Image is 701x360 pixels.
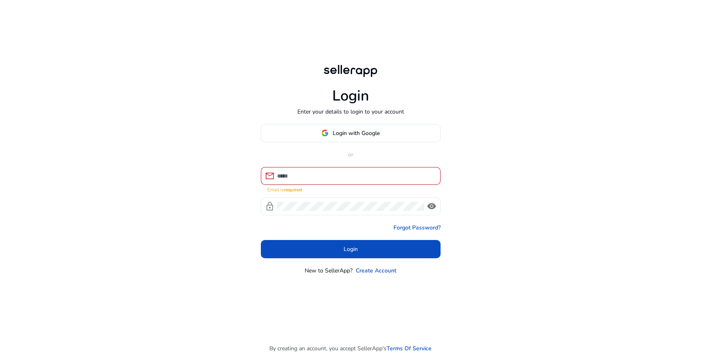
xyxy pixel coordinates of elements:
span: mail [265,171,275,181]
span: Login [344,245,358,253]
p: Enter your details to login to your account [297,107,404,116]
span: Login with Google [333,129,380,137]
img: google-logo.svg [321,129,329,137]
a: Forgot Password? [394,223,441,232]
h1: Login [332,87,369,105]
p: or [261,150,441,159]
span: lock [265,201,275,211]
strong: required [284,186,302,193]
button: Login [261,240,441,258]
a: Create Account [356,266,396,275]
span: visibility [427,201,437,211]
button: Login with Google [261,124,441,142]
a: Terms Of Service [387,344,432,353]
p: New to SellerApp? [305,266,353,275]
mat-error: Email is [267,185,434,193]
